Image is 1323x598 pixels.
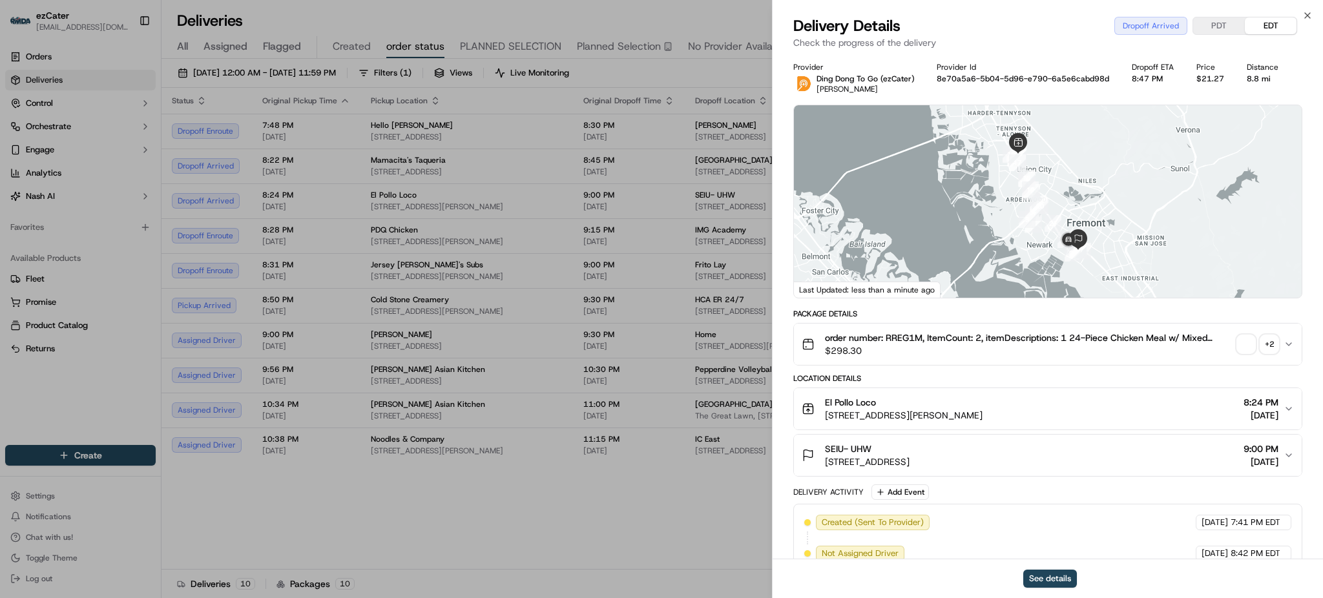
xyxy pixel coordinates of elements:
[793,15,901,36] span: Delivery Details
[1231,517,1280,528] span: 7:41 PM EDT
[794,282,941,298] div: Last Updated: less than a minute ago
[1019,170,1036,187] div: 8
[1003,146,1019,163] div: 16
[794,324,1302,365] button: order number: RREG1M, ItemCount: 2, itemDescriptions: 1 24-Piece Chicken Meal w/ Mixed Pieces, 1 ...
[825,331,1232,344] span: order number: RREG1M, ItemCount: 2, itemDescriptions: 1 24-Piece Chicken Meal w/ Mixed Pieces, 1 ...
[1196,62,1226,72] div: Price
[825,409,983,422] span: [STREET_ADDRESS][PERSON_NAME]
[825,344,1232,357] span: $298.30
[1202,548,1228,559] span: [DATE]
[91,218,156,229] a: Powered byPylon
[44,123,212,136] div: Start new chat
[104,182,213,205] a: 💻API Documentation
[822,517,924,528] span: Created (Sent To Provider)
[1247,62,1280,72] div: Distance
[34,83,233,97] input: Got a question? Start typing here...
[1244,455,1278,468] span: [DATE]
[1070,242,1087,258] div: 28
[793,62,917,72] div: Provider
[825,455,910,468] span: [STREET_ADDRESS]
[822,548,899,559] span: Not Assigned Driver
[1022,181,1039,198] div: 19
[1057,231,1074,248] div: 22
[825,396,876,409] span: El Pollo Loco
[1025,204,1042,221] div: 4
[1032,198,1048,214] div: 20
[1244,409,1278,422] span: [DATE]
[122,187,207,200] span: API Documentation
[817,74,915,84] p: Ding Dong To Go (ezCater)
[129,219,156,229] span: Pylon
[1260,335,1278,353] div: + 2
[794,435,1302,476] button: SEIU- UHW[STREET_ADDRESS]9:00 PM[DATE]
[1065,245,1081,262] div: 29
[1009,154,1026,171] div: 17
[817,84,878,94] span: [PERSON_NAME]
[220,127,235,143] button: Start new chat
[937,74,1109,84] button: 8e70a5a6-5b04-5d96-e790-6a5e6cabd98d
[1247,74,1280,84] div: 8.8 mi
[13,123,36,147] img: 1736555255976-a54dd68f-1ca7-489b-9aae-adbdc363a1c4
[1202,517,1228,528] span: [DATE]
[1023,184,1040,201] div: 7
[793,309,1302,319] div: Package Details
[13,189,23,199] div: 📗
[1019,211,1036,228] div: 3
[44,136,163,147] div: We're available if you need us!
[793,36,1302,49] p: Check the progress of the delivery
[1023,570,1077,588] button: See details
[109,189,120,199] div: 💻
[793,74,814,94] img: ddtg_logo_v2.png
[1193,17,1245,34] button: PDT
[1245,17,1297,34] button: EDT
[1074,243,1091,260] div: 23
[1196,74,1226,84] div: $21.27
[793,373,1302,384] div: Location Details
[1010,154,1026,171] div: 9
[937,62,1111,72] div: Provider Id
[1030,195,1047,212] div: 6
[871,484,929,500] button: Add Event
[26,187,99,200] span: Knowledge Base
[1045,215,1061,232] div: 21
[1006,145,1023,161] div: 11
[1231,548,1280,559] span: 8:42 PM EDT
[1025,215,1042,232] div: 2
[1237,335,1278,353] button: +2
[1030,197,1047,214] div: 5
[1244,442,1278,455] span: 9:00 PM
[8,182,104,205] a: 📗Knowledge Base
[1132,62,1176,72] div: Dropoff ETA
[1244,396,1278,409] span: 8:24 PM
[13,13,39,39] img: Nash
[825,442,871,455] span: SEIU- UHW
[1010,145,1026,162] div: 15
[1018,170,1035,187] div: 18
[1132,74,1176,84] div: 8:47 PM
[13,52,235,72] p: Welcome 👋
[793,487,864,497] div: Delivery Activity
[794,388,1302,429] button: El Pollo Loco[STREET_ADDRESS][PERSON_NAME]8:24 PM[DATE]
